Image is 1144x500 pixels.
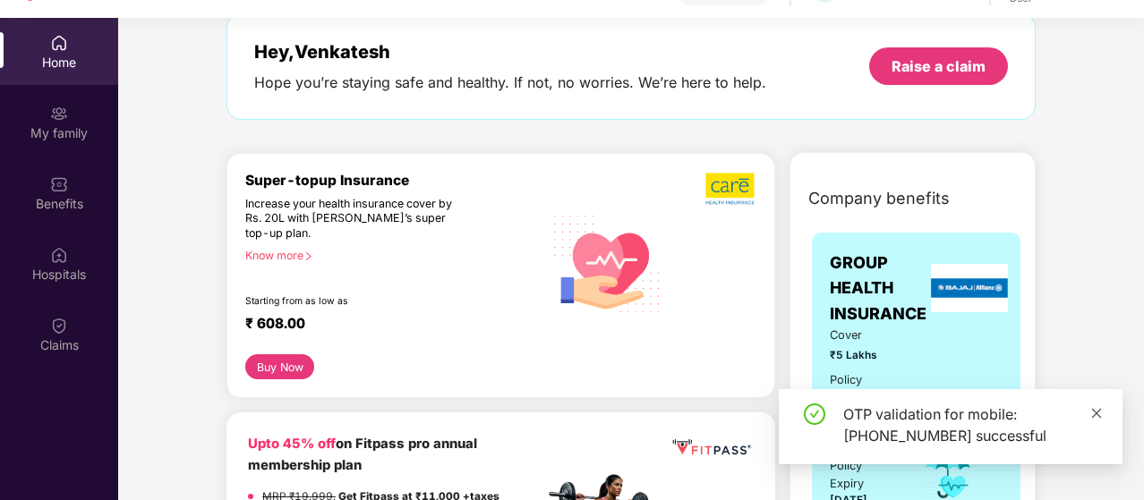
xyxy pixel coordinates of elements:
[245,197,466,242] div: Increase your health insurance cover by Rs. 20L with [PERSON_NAME]’s super top-up plan.
[50,34,68,52] img: svg+xml;base64,PHN2ZyBpZD0iSG9tZSIgeG1sbnM9Imh0dHA6Ly93d3cudzMub3JnLzIwMDAvc3ZnIiB3aWR0aD0iMjAiIG...
[254,41,766,63] div: Hey, Venkatesh
[245,354,314,379] button: Buy Now
[303,251,313,261] span: right
[50,105,68,123] img: svg+xml;base64,PHN2ZyB3aWR0aD0iMjAiIGhlaWdodD0iMjAiIHZpZXdCb3g9IjAgMCAyMCAyMCIgZmlsbD0ibm9uZSIgeG...
[50,317,68,335] img: svg+xml;base64,PHN2ZyBpZD0iQ2xhaW0iIHhtbG5zPSJodHRwOi8vd3d3LnczLm9yZy8yMDAwL3N2ZyIgd2lkdGg9IjIwIi...
[843,403,1101,446] div: OTP validation for mobile: [PHONE_NUMBER] successful
[830,326,895,344] span: Cover
[50,175,68,193] img: svg+xml;base64,PHN2ZyBpZD0iQmVuZWZpdHMiIHhtbG5zPSJodHRwOi8vd3d3LnczLm9yZy8yMDAwL3N2ZyIgd2lkdGg9Ij...
[830,371,895,407] div: Policy issued
[254,73,766,92] div: Hope you’re staying safe and healthy. If not, no worries. We’re here to help.
[50,246,68,264] img: svg+xml;base64,PHN2ZyBpZD0iSG9zcGl0YWxzIiB4bWxucz0iaHR0cDovL3d3dy53My5vcmcvMjAwMC9zdmciIHdpZHRoPS...
[670,434,754,460] img: fppp.png
[808,186,950,211] span: Company benefits
[248,436,477,472] b: on Fitpass pro annual membership plan
[804,403,825,425] span: check-circle
[245,295,467,308] div: Starting from as low as
[1090,407,1103,419] span: close
[245,249,533,261] div: Know more
[892,56,986,76] div: Raise a claim
[830,347,895,364] span: ₹5 Lakhs
[245,172,543,189] div: Super-topup Insurance
[931,264,1008,312] img: insurerLogo
[830,250,926,326] span: GROUP HEALTH INSURANCE
[245,315,525,336] div: ₹ 608.00
[705,172,756,206] img: b5dec4f62d2307b9de63beb79f102df3.png
[248,436,336,452] b: Upto 45% off
[543,198,671,327] img: svg+xml;base64,PHN2ZyB4bWxucz0iaHR0cDovL3d3dy53My5vcmcvMjAwMC9zdmciIHhtbG5zOnhsaW5rPSJodHRwOi8vd3...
